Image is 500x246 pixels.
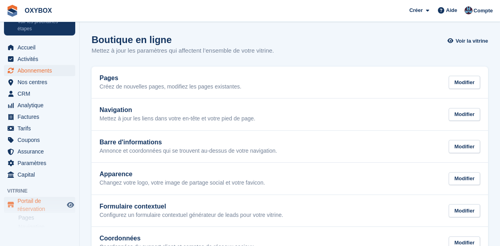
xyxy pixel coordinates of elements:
h2: Pages [100,75,241,82]
a: Navigation [18,223,75,231]
a: menu [4,42,75,53]
a: menu [4,111,75,122]
a: Barre d'informations Annonce et coordonnées qui se trouvent au-dessus de votre navigation. Modifier [92,131,488,163]
a: menu [4,123,75,134]
span: Portail de réservation [18,197,65,213]
span: CRM [18,88,65,99]
a: Pages [18,214,75,222]
img: Oriana Devaux [465,6,473,14]
a: Pages Créez de nouvelles pages, modifiez les pages existantes. Modifier [92,67,488,98]
h2: Apparence [100,171,265,178]
a: Formulaire contextuel Configurez un formulaire contextuel générateur de leads pour votre vitrine.... [92,195,488,227]
div: Modifier [449,204,480,217]
p: Créez de nouvelles pages, modifiez les pages existantes. [100,83,241,91]
a: Voir la vitrine [449,34,488,47]
a: menu [4,134,75,146]
span: Capital [18,169,65,180]
a: OXYBOX [21,4,55,17]
a: menu [4,197,75,213]
div: Modifier [449,172,480,185]
p: Mettez à jour les liens dans votre en-tête et votre pied de page. [100,115,255,122]
h2: Barre d'informations [100,139,277,146]
a: menu [4,100,75,111]
a: menu [4,65,75,76]
a: menu [4,157,75,169]
p: Annonce et coordonnées qui se trouvent au-dessus de votre navigation. [100,148,277,155]
span: Tarifs [18,123,65,134]
h2: Coordonnées [100,235,255,242]
a: Boutique d'aperçu [66,200,75,210]
span: Factures [18,111,65,122]
span: Analytique [18,100,65,111]
h2: Formulaire contextuel [100,203,283,210]
div: Modifier [449,140,480,153]
span: Compte [474,7,493,15]
p: Configurez un formulaire contextuel générateur de leads pour votre vitrine. [100,212,283,219]
div: Modifier [449,76,480,89]
span: Activités [18,53,65,65]
span: Abonnements [18,65,65,76]
a: Apparence Changez votre logo, votre image de partage social et votre favicon. Modifier [92,163,488,195]
span: Créer [409,6,423,14]
a: menu [4,77,75,88]
a: menu [4,53,75,65]
span: Nos centres [18,77,65,88]
a: Navigation Mettez à jour les liens dans votre en-tête et votre pied de page. Modifier [92,98,488,130]
img: stora-icon-8386f47178a22dfd0bd8f6a31ec36ba5ce8667c1dd55bd0f319d3a0aa187defe.svg [6,5,18,17]
div: Modifier [449,108,480,121]
p: Mettez à jour les paramètres qui affectent l’ensemble de votre vitrine. [92,46,274,55]
a: menu [4,146,75,157]
a: menu [4,88,75,99]
span: Accueil [18,42,65,53]
a: menu [4,169,75,180]
p: Changez votre logo, votre image de partage social et votre favicon. [100,179,265,187]
span: Assurance [18,146,65,157]
h2: Navigation [100,106,255,114]
span: Vitrine [7,187,79,195]
span: Voir la vitrine [456,37,488,45]
span: Coupons [18,134,65,146]
span: Paramètres [18,157,65,169]
h1: Boutique en ligne [92,34,274,45]
span: Aide [446,6,457,14]
p: Voir les prochaines étapes [18,18,65,32]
